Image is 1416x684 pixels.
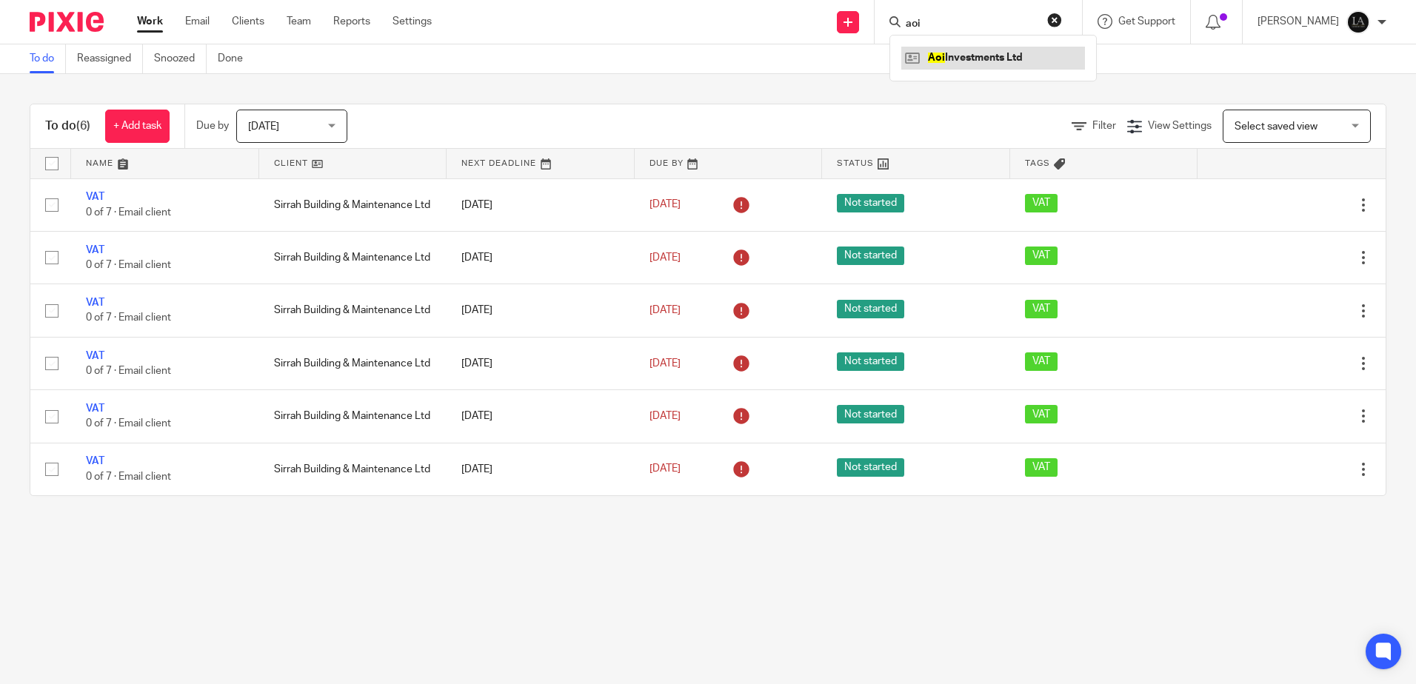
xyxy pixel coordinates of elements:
span: Tags [1025,159,1050,167]
td: [DATE] [447,231,635,284]
a: Reports [333,14,370,29]
span: VAT [1025,247,1058,265]
a: VAT [86,351,104,361]
td: Sirrah Building & Maintenance Ltd [259,337,447,389]
span: View Settings [1148,121,1212,131]
a: Settings [393,14,432,29]
span: 0 of 7 · Email client [86,260,171,270]
span: [DATE] [649,358,681,369]
span: Not started [837,458,904,477]
td: [DATE] [447,178,635,231]
span: 0 of 7 · Email client [86,366,171,376]
span: VAT [1025,300,1058,318]
span: Not started [837,247,904,265]
a: Email [185,14,210,29]
span: 0 of 7 · Email client [86,207,171,218]
a: VAT [86,456,104,466]
span: VAT [1025,352,1058,371]
button: Clear [1047,13,1062,27]
span: Not started [837,352,904,371]
span: (6) [76,120,90,132]
p: Due by [196,118,229,133]
a: Reassigned [77,44,143,73]
span: VAT [1025,458,1058,477]
a: Done [218,44,254,73]
span: Not started [837,300,904,318]
td: [DATE] [447,284,635,337]
a: VAT [86,298,104,308]
span: [DATE] [649,252,681,263]
td: Sirrah Building & Maintenance Ltd [259,390,447,443]
img: Lockhart+Amin+-+1024x1024+-+light+on+dark.jpg [1346,10,1370,34]
p: [PERSON_NAME] [1258,14,1339,29]
a: VAT [86,245,104,255]
span: [DATE] [649,305,681,315]
span: [DATE] [248,121,279,132]
span: 0 of 7 · Email client [86,419,171,429]
h1: To do [45,118,90,134]
span: [DATE] [649,200,681,210]
td: [DATE] [447,337,635,389]
a: Snoozed [154,44,207,73]
a: VAT [86,403,104,414]
a: Clients [232,14,264,29]
span: Not started [837,194,904,212]
td: Sirrah Building & Maintenance Ltd [259,231,447,284]
span: 0 of 7 · Email client [86,313,171,323]
img: Pixie [30,12,104,32]
td: [DATE] [447,390,635,443]
span: Select saved view [1235,121,1318,132]
a: + Add task [105,110,170,143]
a: Team [287,14,311,29]
span: [DATE] [649,464,681,475]
span: Not started [837,405,904,423]
a: To do [30,44,66,73]
a: Work [137,14,163,29]
span: 0 of 7 · Email client [86,472,171,482]
input: Search [904,18,1038,31]
span: VAT [1025,405,1058,423]
span: VAT [1025,194,1058,212]
span: Filter [1092,121,1116,131]
span: [DATE] [649,411,681,421]
td: [DATE] [447,443,635,495]
a: VAT [86,192,104,202]
td: Sirrah Building & Maintenance Ltd [259,443,447,495]
span: Get Support [1118,16,1175,27]
td: Sirrah Building & Maintenance Ltd [259,178,447,231]
td: Sirrah Building & Maintenance Ltd [259,284,447,337]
